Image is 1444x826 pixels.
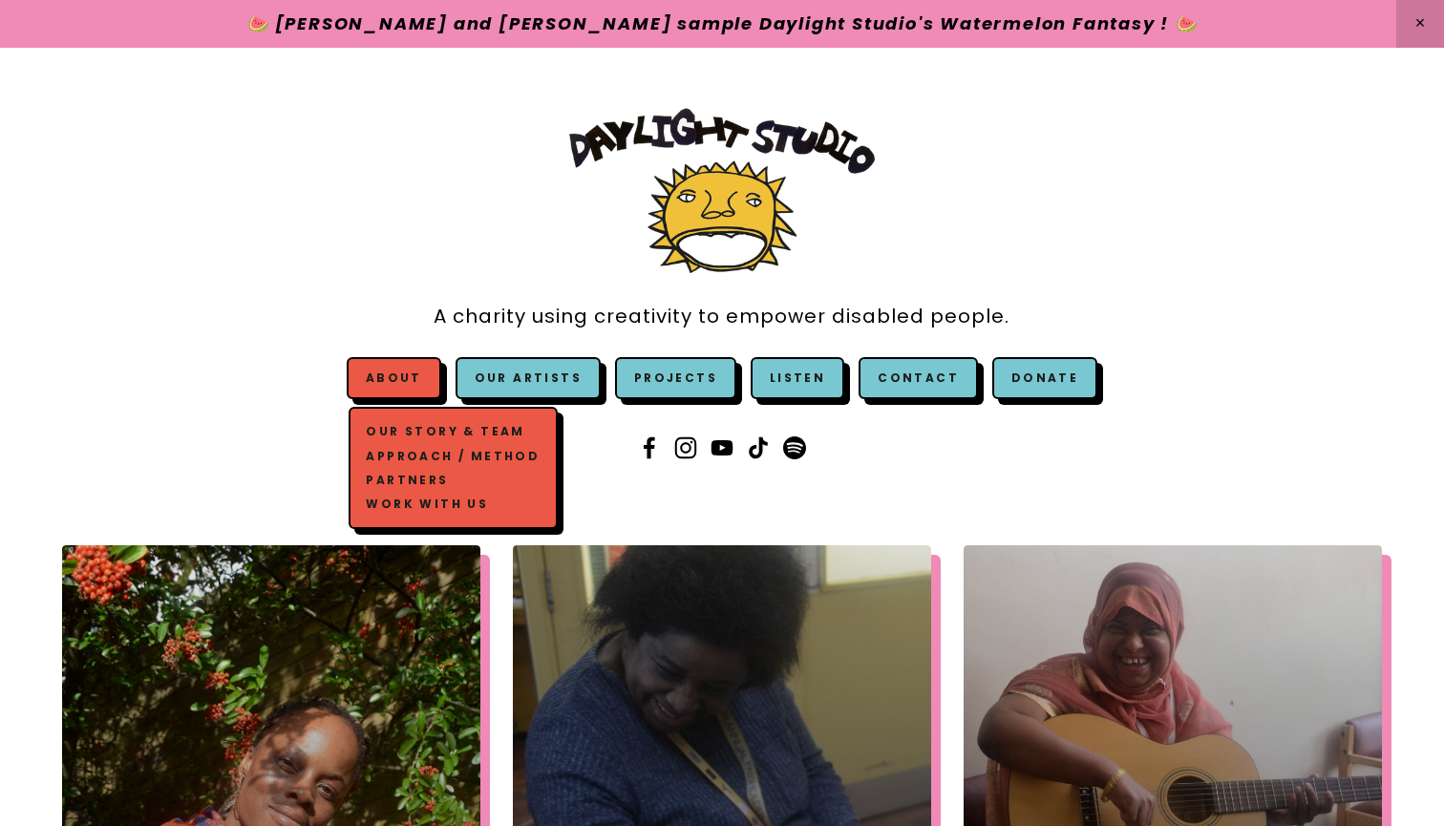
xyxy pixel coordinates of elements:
a: Contact [859,357,978,399]
a: About [366,370,422,386]
a: Approach / Method [362,444,544,468]
a: Listen [770,370,825,386]
a: Our Story & Team [362,420,544,444]
a: Projects [615,357,736,399]
a: Work with us [362,492,544,516]
a: Donate [992,357,1097,399]
a: Our Artists [456,357,601,399]
a: A charity using creativity to empower disabled people. [434,295,1009,338]
a: Partners [362,468,544,492]
img: Daylight Studio [569,108,875,273]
